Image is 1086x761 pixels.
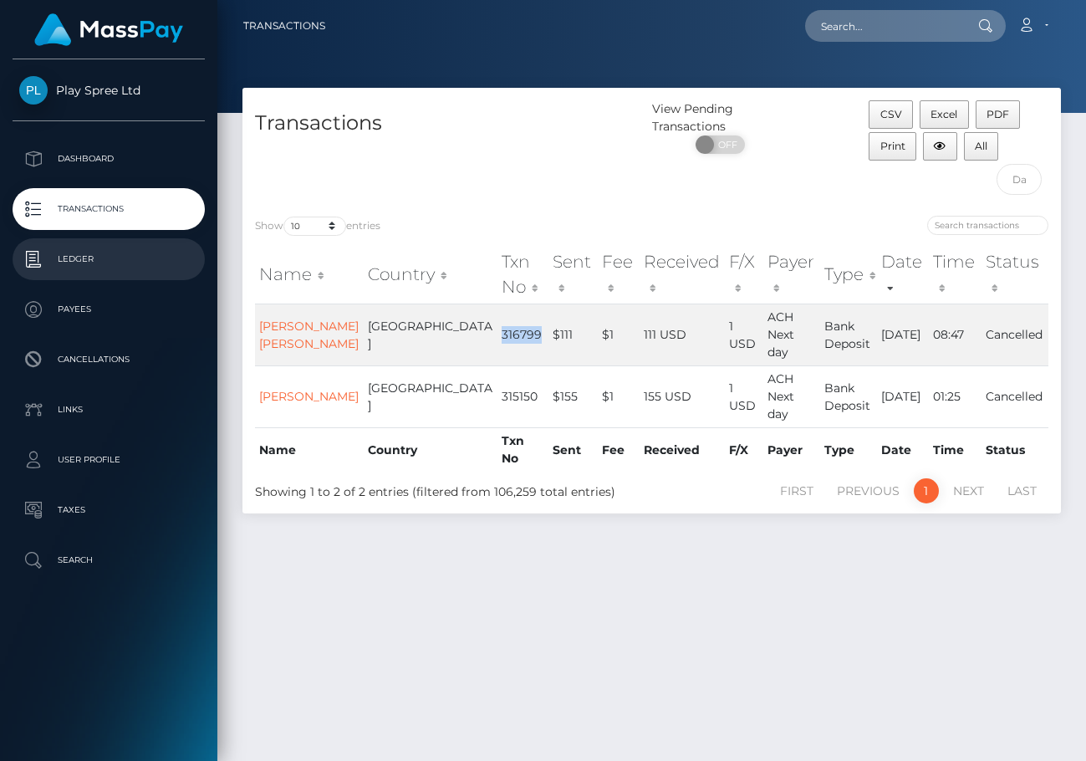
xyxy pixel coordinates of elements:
p: Transactions [19,197,198,222]
th: Received [640,427,726,472]
th: Type [820,427,877,472]
p: Cancellations [19,347,198,372]
td: [GEOGRAPHIC_DATA] [364,365,497,427]
a: Transactions [243,8,325,43]
th: F/X [725,427,762,472]
a: 1 [914,478,939,503]
td: 316799 [497,304,548,365]
label: Show entries [255,217,380,236]
a: Payees [13,289,205,330]
a: Ledger [13,238,205,280]
th: Name [255,427,364,472]
a: Transactions [13,188,205,230]
th: Txn No: activate to sort column ascending [497,245,548,304]
th: Status: activate to sort column ascending [981,245,1048,304]
th: Date: activate to sort column ascending [877,245,929,304]
p: Taxes [19,498,198,523]
th: Date [877,427,929,472]
td: 111 USD [640,304,726,365]
th: F/X: activate to sort column ascending [725,245,762,304]
th: Country [364,427,497,472]
img: Play Spree Ltd [19,76,48,105]
td: $155 [548,365,598,427]
button: Print [869,132,916,161]
td: 01:25 [929,365,981,427]
a: Cancellations [13,339,205,380]
td: Bank Deposit [820,304,877,365]
th: Time: activate to sort column ascending [929,245,981,304]
button: All [964,132,999,161]
img: MassPay Logo [34,13,183,46]
td: 155 USD [640,365,726,427]
p: Payees [19,297,198,322]
a: User Profile [13,439,205,481]
button: CSV [869,100,913,129]
td: [DATE] [877,365,929,427]
span: Print [880,140,905,152]
select: Showentries [283,217,346,236]
th: Sent: activate to sort column ascending [548,245,598,304]
div: Showing 1 to 2 of 2 entries (filtered from 106,259 total entries) [255,477,571,501]
a: Dashboard [13,138,205,180]
th: Fee [598,427,640,472]
th: Time [929,427,981,472]
td: 315150 [497,365,548,427]
td: Bank Deposit [820,365,877,427]
th: Fee: activate to sort column ascending [598,245,640,304]
th: Payer: activate to sort column ascending [763,245,821,304]
a: Taxes [13,489,205,531]
span: Play Spree Ltd [13,83,205,98]
th: Txn No [497,427,548,472]
td: [GEOGRAPHIC_DATA] [364,304,497,365]
td: Cancelled [981,365,1048,427]
h4: Transactions [255,109,640,138]
span: ACH Next day [767,309,794,360]
p: Dashboard [19,146,198,171]
input: Search transactions [927,216,1048,235]
button: Column visibility [923,132,957,161]
a: Links [13,389,205,431]
span: CSV [880,108,902,120]
p: User Profile [19,447,198,472]
input: Search... [805,10,962,42]
th: Sent [548,427,598,472]
td: Cancelled [981,304,1048,365]
div: View Pending Transactions [652,100,788,135]
span: Excel [930,108,957,120]
td: $111 [548,304,598,365]
input: Date filter [997,164,1042,195]
button: Excel [920,100,969,129]
p: Search [19,548,198,573]
a: [PERSON_NAME] [PERSON_NAME] [259,319,359,351]
td: $1 [598,365,640,427]
span: ACH Next day [767,371,794,421]
td: 08:47 [929,304,981,365]
th: Country: activate to sort column ascending [364,245,497,304]
th: Name: activate to sort column ascending [255,245,364,304]
span: PDF [987,108,1009,120]
a: [PERSON_NAME] [259,389,359,404]
span: OFF [705,135,747,154]
th: Type: activate to sort column ascending [820,245,877,304]
th: Payer [763,427,821,472]
p: Links [19,397,198,422]
span: All [975,140,987,152]
td: 1 USD [725,365,762,427]
td: [DATE] [877,304,929,365]
button: PDF [976,100,1021,129]
a: Search [13,539,205,581]
td: $1 [598,304,640,365]
td: 1 USD [725,304,762,365]
th: Status [981,427,1048,472]
p: Ledger [19,247,198,272]
th: Received: activate to sort column ascending [640,245,726,304]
